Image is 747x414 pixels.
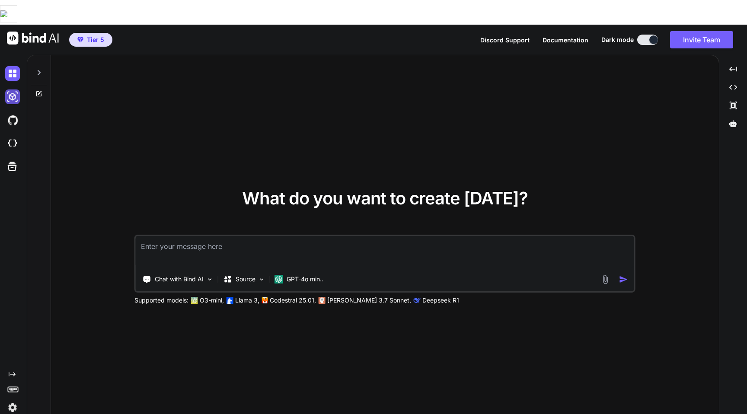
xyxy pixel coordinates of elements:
img: githubDark [5,113,20,127]
img: darkChat [5,66,20,81]
img: premium [77,37,83,42]
p: Source [236,275,255,283]
p: Deepseek R1 [422,296,459,305]
p: [PERSON_NAME] 3.7 Sonnet, [327,296,411,305]
img: Llama2 [227,297,233,304]
button: Documentation [543,35,588,45]
span: Discord Support [480,36,530,44]
img: GPT-4o mini [275,275,283,283]
p: Chat with Bind AI [155,275,204,283]
button: premiumTier 5 [69,33,112,47]
img: darkAi-studio [5,89,20,104]
span: Documentation [543,36,588,44]
img: Mistral-AI [262,297,268,303]
img: Bind AI [7,32,59,45]
img: icon [619,275,628,284]
p: O3-mini, [200,296,224,305]
img: claude [414,297,421,304]
p: GPT-4o min.. [287,275,323,283]
img: attachment [600,274,610,284]
p: Supported models: [134,296,188,305]
p: Llama 3, [235,296,259,305]
p: Codestral 25.01, [270,296,316,305]
button: Discord Support [480,35,530,45]
img: claude [319,297,326,304]
img: GPT-4 [191,297,198,304]
span: Dark mode [601,35,634,44]
img: Pick Tools [206,276,214,283]
img: cloudideIcon [5,136,20,151]
span: What do you want to create [DATE]? [242,188,528,209]
button: Invite Team [670,31,733,48]
img: Pick Models [258,276,265,283]
span: Tier 5 [87,35,104,44]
